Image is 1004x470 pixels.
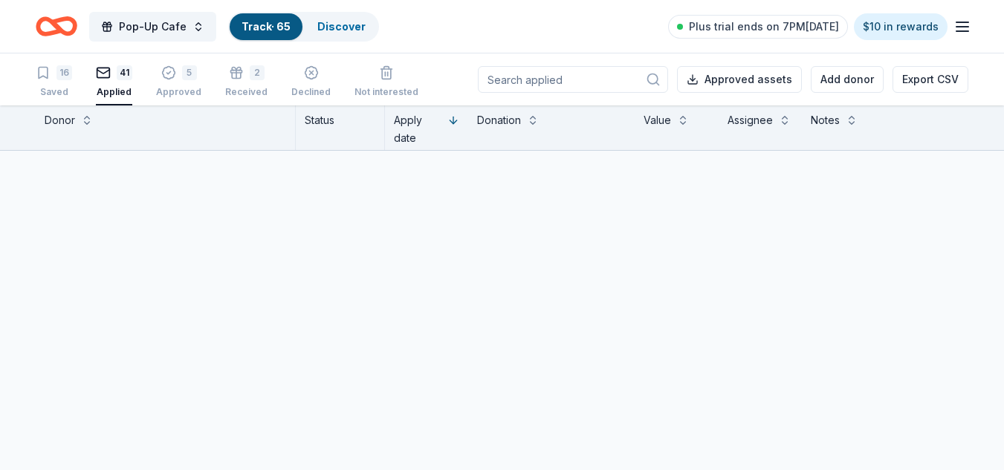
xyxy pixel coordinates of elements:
button: Not interested [354,59,418,105]
button: Export CSV [893,66,968,93]
div: Declined [291,86,331,98]
button: 16Saved [36,59,72,105]
div: 2 [250,65,265,80]
span: Plus trial ends on 7PM[DATE] [689,18,839,36]
button: Add donor [811,66,884,93]
div: Notes [811,111,840,129]
a: Home [36,9,77,44]
button: Approved assets [677,66,802,93]
button: Declined [291,59,331,105]
a: $10 in rewards [854,13,948,40]
div: 41 [117,65,132,80]
div: Donor [45,111,75,129]
a: Discover [317,20,366,33]
div: Approved [156,86,201,98]
div: Saved [36,86,72,98]
div: Received [225,86,268,98]
a: Track· 65 [242,20,291,33]
span: Pop-Up Cafe [119,18,187,36]
button: 41Applied [96,59,132,105]
div: Value [644,111,671,129]
input: Search applied [478,66,668,93]
div: Donation [477,111,521,129]
div: Assignee [728,111,773,129]
button: 2Received [225,59,268,105]
div: Applied [96,86,132,98]
div: Apply date [394,111,441,147]
button: 5Approved [156,59,201,105]
div: 5 [182,65,197,80]
a: Plus trial ends on 7PM[DATE] [668,15,848,39]
div: Status [296,105,385,150]
div: Not interested [354,86,418,98]
button: Pop-Up Cafe [89,12,216,42]
div: 16 [56,65,72,80]
button: Track· 65Discover [228,12,379,42]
